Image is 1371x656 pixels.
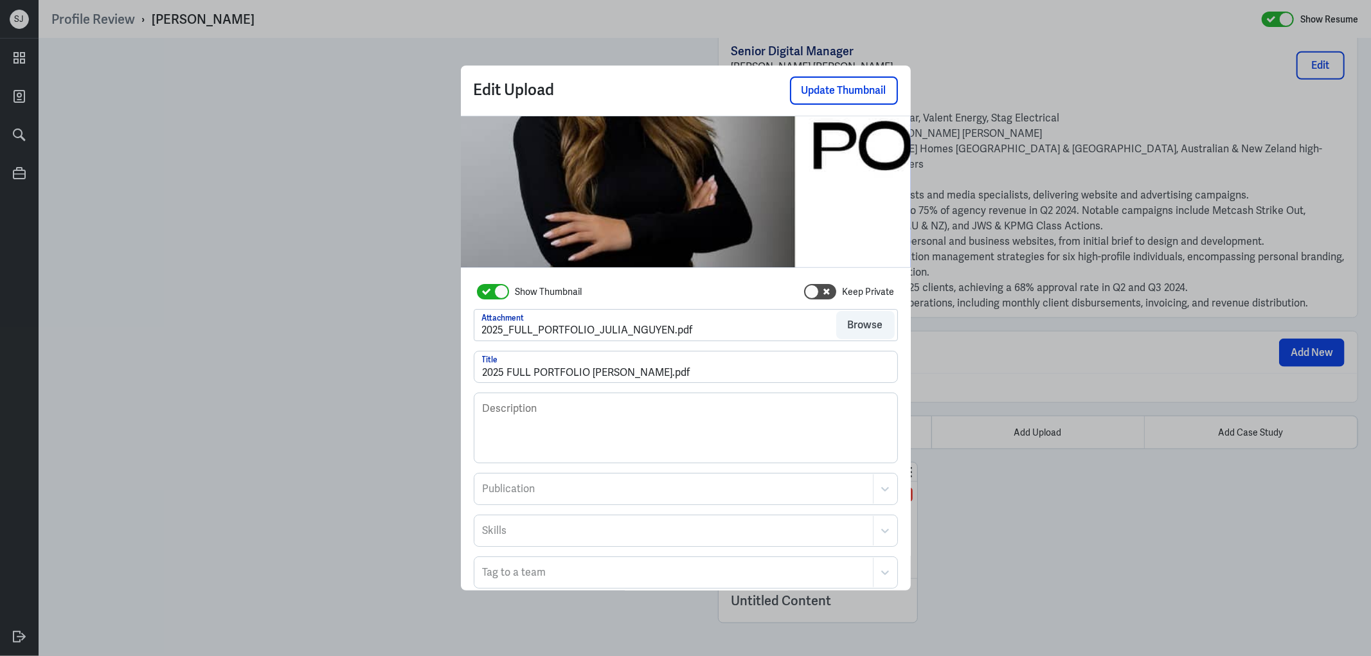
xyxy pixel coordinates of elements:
button: Browse [836,311,895,339]
div: 2025_FULL_PORTFOLIO_JULIA_NGUYEN.pdf [482,323,693,338]
input: Title [474,351,897,382]
img: 2025 FULL PORTFOLIO JULIA NGUYEN.pdf [461,10,911,267]
button: Update Thumbnail [790,76,898,105]
label: Show Thumbnail [515,285,582,299]
label: Keep Private [843,285,895,299]
p: Edit Upload [474,76,686,105]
